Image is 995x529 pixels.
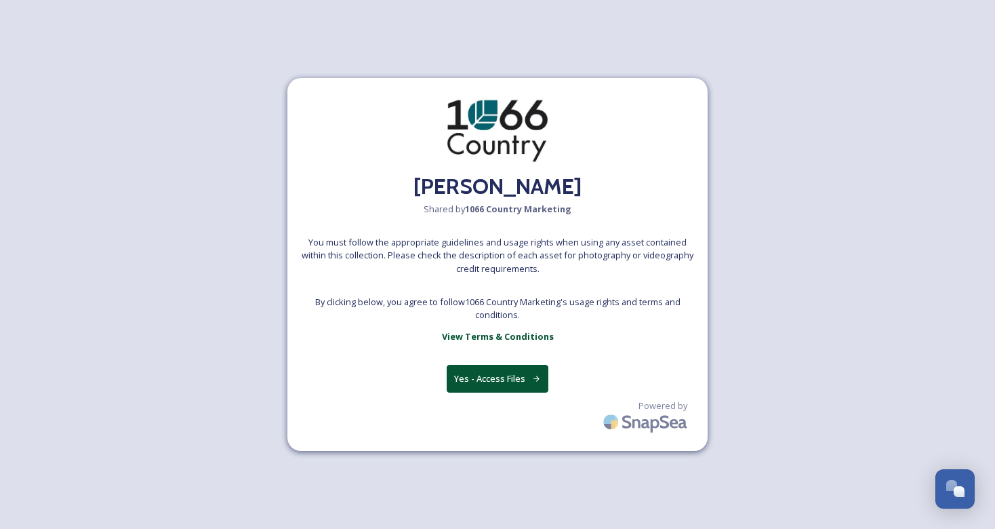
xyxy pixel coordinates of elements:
span: Powered by [638,399,687,412]
h2: [PERSON_NAME] [413,170,582,203]
span: Shared by [424,203,571,216]
span: You must follow the appropriate guidelines and usage rights when using any asset contained within... [301,236,694,275]
a: View Terms & Conditions [442,328,554,345]
img: SnapSea Logo [599,406,694,438]
button: Yes - Access Files [447,365,548,393]
button: Open Chat [935,469,975,509]
span: By clicking below, you agree to follow 1066 Country Marketing 's usage rights and terms and condi... [301,296,694,321]
strong: View Terms & Conditions [442,330,554,342]
strong: 1066 Country Marketing [465,203,571,215]
img: Master_1066-Country-Logo_revised_0312153-blue-compressed.jpeg [430,92,565,171]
